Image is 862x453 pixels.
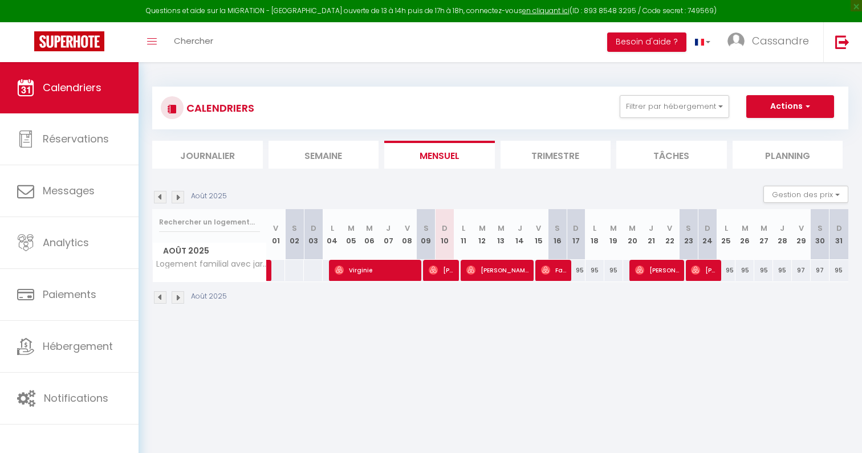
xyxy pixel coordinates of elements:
[191,291,227,302] p: Août 2025
[698,209,717,260] th: 24
[649,223,653,234] abbr: J
[585,209,604,260] th: 18
[43,80,101,95] span: Calendriers
[43,339,113,353] span: Hébergement
[661,209,680,260] th: 22
[384,141,495,169] li: Mensuel
[43,183,95,198] span: Messages
[273,223,278,234] abbr: V
[398,209,417,260] th: 08
[541,259,566,281] span: Fabrice Toyes
[405,223,410,234] abbr: V
[267,209,286,260] th: 01
[548,209,567,260] th: 16
[522,6,570,15] a: en cliquant ici
[360,209,379,260] th: 06
[763,186,848,203] button: Gestion des prix
[43,132,109,146] span: Réservations
[691,259,716,281] span: [PERSON_NAME]
[773,209,792,260] th: 28
[454,209,473,260] th: 11
[623,209,642,260] th: 20
[304,209,323,260] th: 03
[479,223,486,234] abbr: M
[536,223,541,234] abbr: V
[814,405,862,453] iframe: LiveChat chat widget
[529,209,548,260] th: 15
[462,223,465,234] abbr: L
[610,223,617,234] abbr: M
[754,260,773,281] div: 95
[43,235,89,250] span: Analytics
[567,209,585,260] th: 17
[752,34,809,48] span: Cassandre
[152,141,263,169] li: Journalier
[510,209,529,260] th: 14
[746,95,834,118] button: Actions
[323,209,341,260] th: 04
[735,209,754,260] th: 26
[811,260,830,281] div: 97
[761,223,767,234] abbr: M
[705,223,710,234] abbr: D
[818,223,823,234] abbr: S
[331,223,334,234] abbr: L
[386,223,391,234] abbr: J
[754,209,773,260] th: 27
[719,22,823,62] a: ... Cassandre
[491,209,510,260] th: 13
[742,223,749,234] abbr: M
[667,223,672,234] abbr: V
[417,209,436,260] th: 09
[604,209,623,260] th: 19
[620,95,729,118] button: Filtrer par hébergement
[311,223,316,234] abbr: D
[341,209,360,260] th: 05
[366,223,373,234] abbr: M
[34,31,104,51] img: Super Booking
[773,260,792,281] div: 95
[799,223,804,234] abbr: V
[735,260,754,281] div: 95
[604,260,623,281] div: 95
[165,22,222,62] a: Chercher
[498,223,505,234] abbr: M
[686,223,691,234] abbr: S
[184,95,254,121] h3: CALENDRIERS
[573,223,579,234] abbr: D
[429,259,454,281] span: [PERSON_NAME]
[585,260,604,281] div: 95
[159,212,260,232] input: Rechercher un logement...
[348,223,355,234] abbr: M
[733,141,843,169] li: Planning
[792,260,811,281] div: 97
[269,141,379,169] li: Semaine
[567,260,585,281] div: 95
[616,141,727,169] li: Tâches
[679,209,698,260] th: 23
[473,209,491,260] th: 12
[424,223,429,234] abbr: S
[830,260,848,281] div: 95
[442,223,448,234] abbr: D
[635,259,679,281] span: [PERSON_NAME]
[501,141,611,169] li: Trimestre
[835,35,849,49] img: logout
[725,223,728,234] abbr: L
[629,223,636,234] abbr: M
[436,209,454,260] th: 10
[593,223,596,234] abbr: L
[174,35,213,47] span: Chercher
[154,260,269,268] span: Logement familial avec jardin & terrasse
[727,32,745,50] img: ...
[466,259,529,281] span: [PERSON_NAME]
[717,209,735,260] th: 25
[717,260,735,281] div: 95
[292,223,297,234] abbr: S
[792,209,811,260] th: 29
[555,223,560,234] abbr: S
[642,209,661,260] th: 21
[44,391,108,405] span: Notifications
[830,209,848,260] th: 31
[836,223,842,234] abbr: D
